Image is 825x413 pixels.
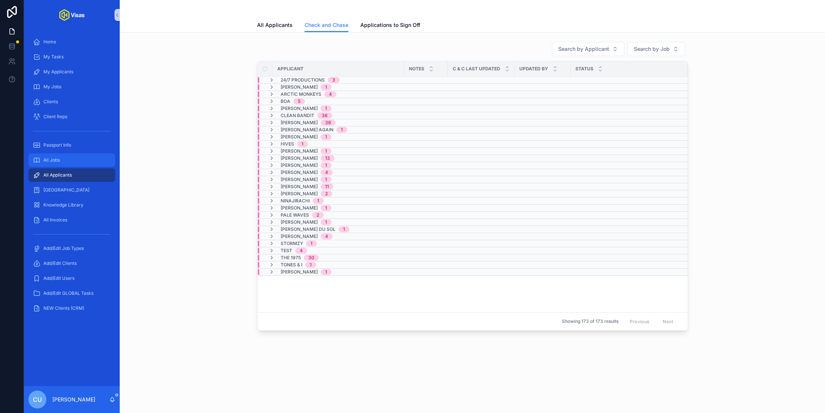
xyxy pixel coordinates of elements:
a: Add/Edit Users [28,272,115,285]
span: [PERSON_NAME] [281,177,318,183]
span: Add/Edit Clients [43,260,77,266]
div: 1 [325,162,327,168]
span: CU [33,395,42,404]
a: Check and Chase [305,18,348,33]
div: 2 [325,191,328,197]
div: 13 [325,155,330,161]
span: Tones & I [281,262,302,268]
span: Search by Applicant [558,45,609,53]
div: 1 [325,105,327,111]
div: 5 [298,98,300,104]
div: 1 [341,127,343,133]
button: Select Button [627,42,685,56]
span: Boa [281,98,290,104]
a: All Invoices [28,213,115,227]
span: The 1975 [281,255,301,261]
span: Test [281,248,292,254]
span: [PERSON_NAME] [281,184,318,190]
div: 4 [329,91,332,97]
span: [PERSON_NAME] [281,205,318,211]
a: Applications to Sign Off [360,18,420,33]
a: Add/Edit GLOBAL Tasks [28,287,115,300]
span: [PERSON_NAME] [281,191,318,197]
span: [PERSON_NAME] [281,155,318,161]
span: Clients [43,99,58,105]
div: 1 [325,205,327,211]
span: Knowledge Library [43,202,83,208]
span: Passport Info [43,142,71,148]
div: 1 [311,241,312,247]
div: 4 [325,169,328,175]
span: Add/Edit Users [43,275,74,281]
span: My Applicants [43,69,73,75]
p: [PERSON_NAME] [52,396,95,403]
span: Add/Edit Job Types [43,245,84,251]
span: [PERSON_NAME] [281,134,318,140]
a: Knowledge Library [28,198,115,212]
span: [PERSON_NAME] [281,169,318,175]
div: 38 [325,120,331,126]
a: All Applicants [28,168,115,182]
span: Clean Bandit [281,113,314,119]
span: Add/Edit GLOBAL Tasks [43,290,94,296]
div: 1 [325,134,327,140]
span: Search by Job [634,45,670,53]
span: Showing 173 of 173 results [562,318,618,324]
a: My Tasks [28,50,115,64]
span: [PERSON_NAME] [281,120,318,126]
span: My Jobs [43,84,61,90]
div: 1 [325,269,327,275]
span: [PERSON_NAME] Again [281,127,333,133]
div: 1 [325,177,327,183]
span: [PERSON_NAME] DU SOL [281,226,336,232]
a: Add/Edit Job Types [28,242,115,255]
span: Stormzy [281,241,303,247]
span: NEW Clients (CRM) [43,305,84,311]
div: 11 [325,184,329,190]
div: scrollable content [24,30,120,325]
div: 2 [317,212,319,218]
a: Clients [28,95,115,108]
div: 1 [302,141,303,147]
a: My Applicants [28,65,115,79]
span: [PERSON_NAME] [281,269,318,275]
a: All Applicants [257,18,293,33]
div: 1 [343,226,345,232]
span: Notes [409,66,424,72]
span: All Invoices [43,217,67,223]
span: 24/7 Productions [281,77,325,83]
span: Pale Waves [281,212,309,218]
div: 1 [325,219,327,225]
span: [PERSON_NAME] [281,162,318,168]
span: My Tasks [43,54,64,60]
span: All Jobs [43,157,60,163]
span: [PERSON_NAME] [281,233,318,239]
span: [PERSON_NAME] [281,105,318,111]
div: 3 [332,77,335,83]
span: Home [43,39,56,45]
div: 30 [308,255,314,261]
span: Hives [281,141,294,147]
span: Applicant [277,66,303,72]
a: Home [28,35,115,49]
span: Client Reps [43,114,67,120]
span: Ninajirachi [281,198,310,204]
div: 36 [322,113,328,119]
span: All Applicants [43,172,72,178]
a: All Jobs [28,153,115,167]
div: 1 [325,84,327,90]
div: 1 [310,262,312,268]
span: Updated By [519,66,548,72]
a: Add/Edit Clients [28,257,115,270]
button: Select Button [552,42,624,56]
img: App logo [59,9,85,21]
div: 1 [317,198,319,204]
span: [GEOGRAPHIC_DATA] [43,187,89,193]
div: 4 [325,233,328,239]
span: [PERSON_NAME] [281,148,318,154]
span: Check and Chase [305,21,348,29]
div: 1 [325,148,327,154]
a: Client Reps [28,110,115,123]
span: [PERSON_NAME] [281,219,318,225]
span: All Applicants [257,21,293,29]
